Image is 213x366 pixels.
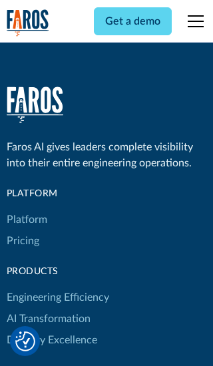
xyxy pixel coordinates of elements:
[7,230,39,252] a: Pricing
[7,87,63,123] a: home
[7,9,49,37] a: home
[15,331,35,351] img: Revisit consent button
[7,287,109,308] a: Engineering Efficiency
[7,308,91,329] a: AI Transformation
[7,87,63,123] img: Faros Logo White
[7,265,109,279] div: products
[180,5,206,37] div: menu
[7,329,97,351] a: Delivery Excellence
[7,209,47,230] a: Platform
[94,7,172,35] a: Get a demo
[15,331,35,351] button: Cookie Settings
[7,9,49,37] img: Logo of the analytics and reporting company Faros.
[7,187,109,201] div: Platform
[7,139,207,171] div: Faros AI gives leaders complete visibility into their entire engineering operations.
